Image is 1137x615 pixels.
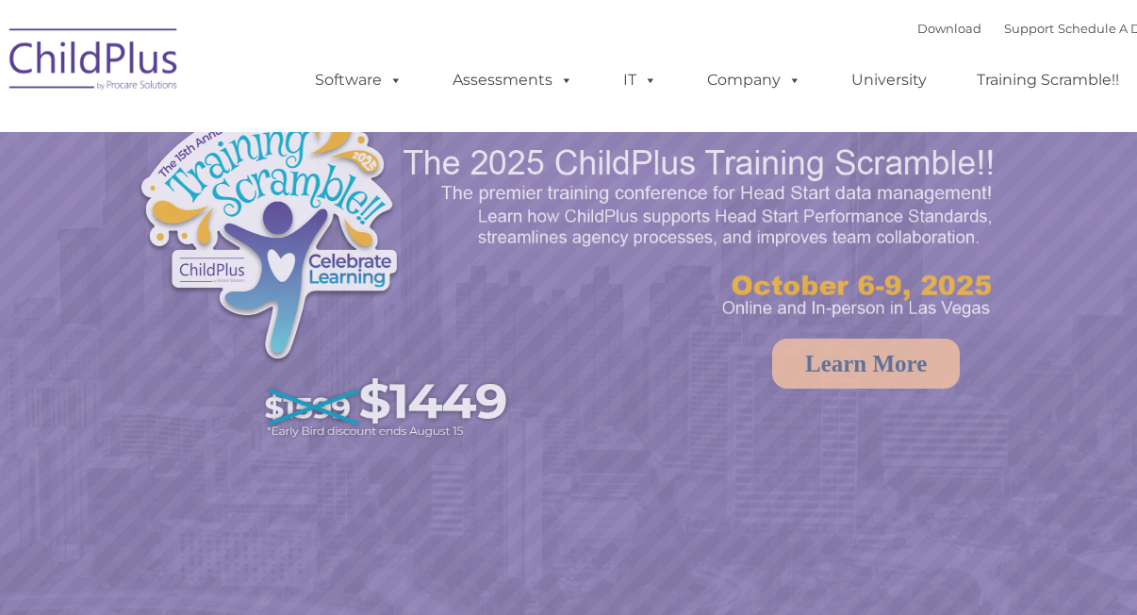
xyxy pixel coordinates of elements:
a: IT [604,61,676,99]
a: Company [688,61,820,99]
a: Learn More [772,339,960,389]
a: Support [1004,21,1054,36]
a: University [832,61,946,99]
a: Assessments [434,61,592,99]
a: Software [296,61,421,99]
a: Download [917,21,981,36]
